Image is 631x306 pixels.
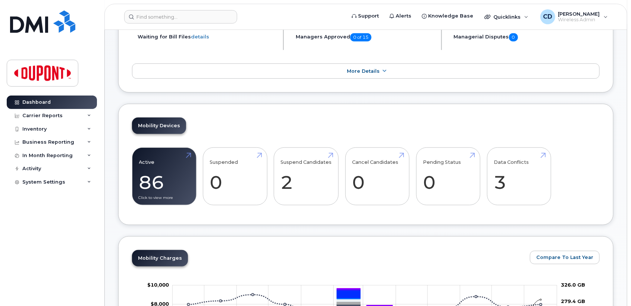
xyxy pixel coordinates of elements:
[147,282,169,288] g: $0
[428,12,473,20] span: Knowledge Base
[132,250,188,266] a: Mobility Charges
[281,152,332,201] a: Suspend Candidates 2
[417,9,478,24] a: Knowledge Base
[535,9,613,24] div: Craig Duff
[350,33,371,41] span: 0 of 15
[561,298,585,304] tspan: 279.4 GB
[479,9,534,24] div: Quicklinks
[132,118,186,134] a: Mobility Devices
[346,9,384,24] a: Support
[423,152,473,201] a: Pending Status 0
[352,152,402,201] a: Cancel Candidates 0
[296,33,435,41] h5: Managers Approved
[124,10,237,24] input: Find something...
[347,68,380,74] span: More Details
[138,33,277,40] li: Waiting for Bill Files
[384,9,417,24] a: Alerts
[210,152,260,201] a: Suspended 0
[558,11,600,17] span: [PERSON_NAME]
[509,33,518,41] span: 0
[494,152,544,201] a: Data Conflicts 3
[558,17,600,23] span: Wireless Admin
[358,12,379,20] span: Support
[536,254,593,261] span: Compare To Last Year
[396,12,411,20] span: Alerts
[139,152,189,201] a: Active 86
[147,282,169,288] tspan: $10,000
[561,282,585,288] tspan: 326.0 GB
[454,33,600,41] h5: Managerial Disputes
[543,12,552,21] span: CD
[530,251,600,264] button: Compare To Last Year
[493,14,521,20] span: Quicklinks
[191,34,209,40] a: details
